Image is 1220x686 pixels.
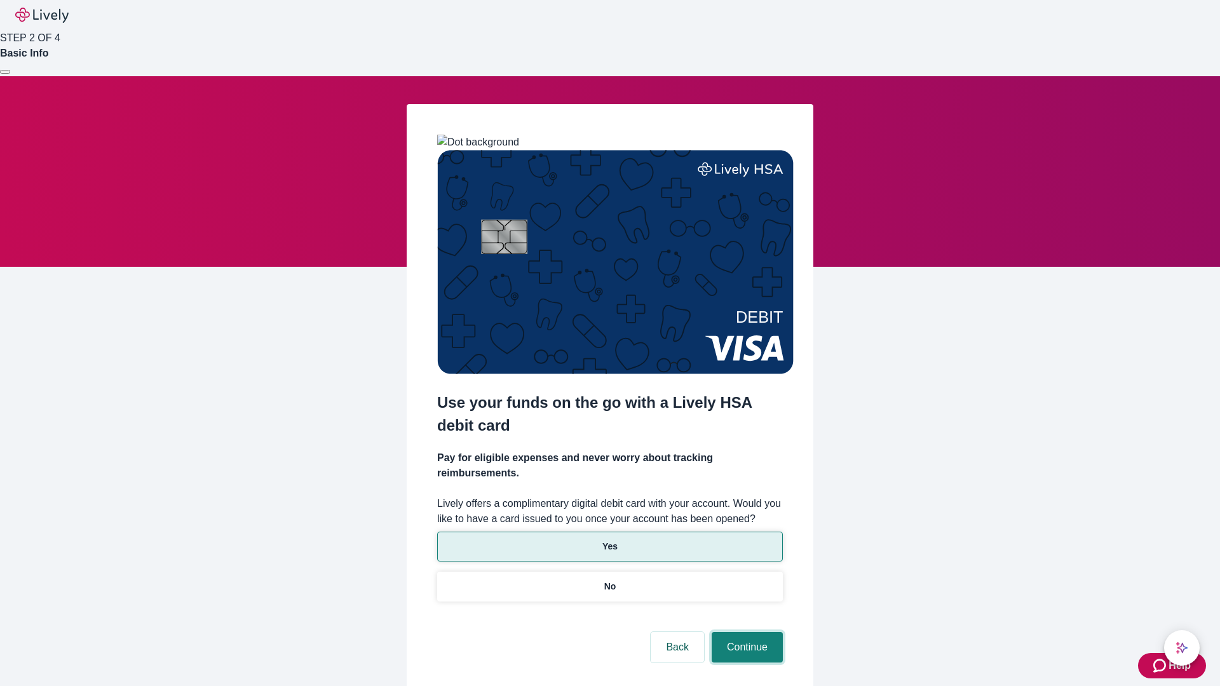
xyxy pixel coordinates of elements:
[651,632,704,662] button: Back
[15,8,69,23] img: Lively
[602,540,618,553] p: Yes
[437,150,794,374] img: Debit card
[1164,630,1200,666] button: chat
[1153,658,1169,673] svg: Zendesk support icon
[437,391,783,437] h2: Use your funds on the go with a Lively HSA debit card
[437,572,783,602] button: No
[604,580,616,593] p: No
[437,450,783,481] h4: Pay for eligible expenses and never worry about tracking reimbursements.
[437,532,783,562] button: Yes
[1169,658,1191,673] span: Help
[1138,653,1206,678] button: Zendesk support iconHelp
[437,496,783,527] label: Lively offers a complimentary digital debit card with your account. Would you like to have a card...
[1176,642,1188,654] svg: Lively AI Assistant
[712,632,783,662] button: Continue
[437,135,519,150] img: Dot background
